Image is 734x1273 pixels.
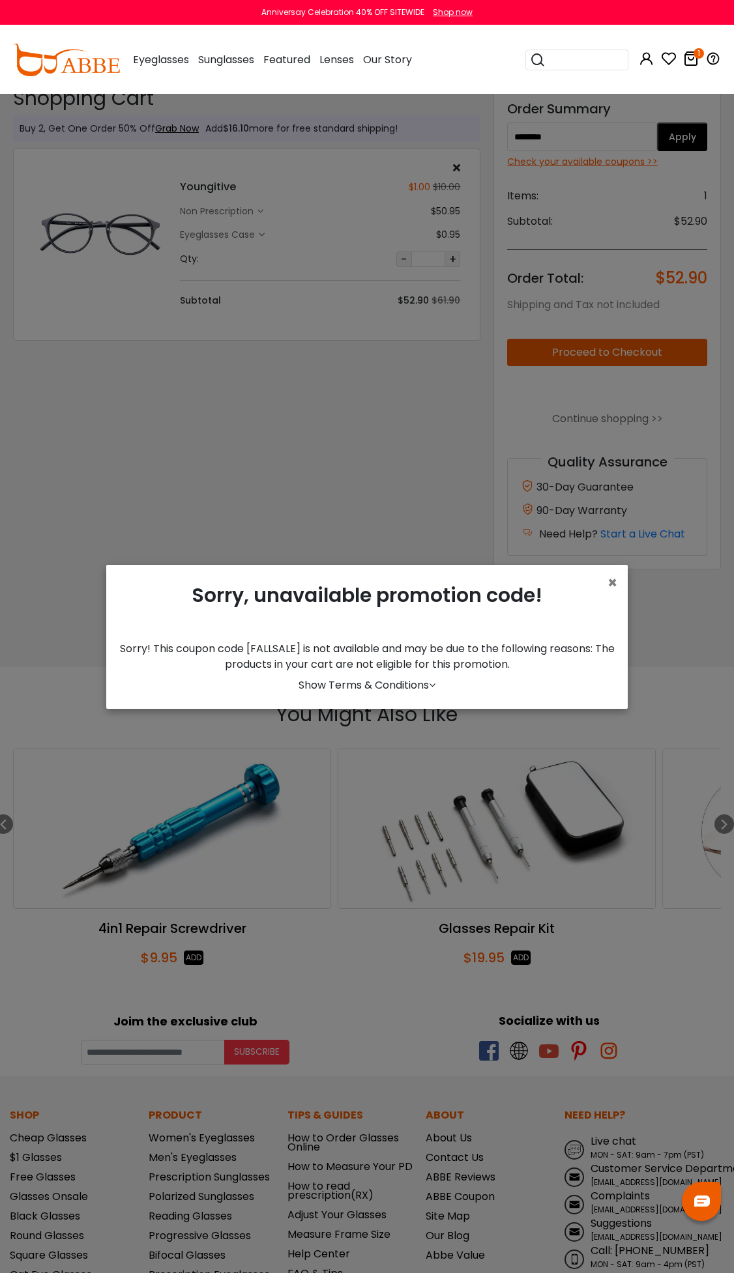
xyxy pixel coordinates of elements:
span: × [608,572,617,594]
div: Anniversay Celebration 40% OFF SITEWIDE [261,7,424,18]
span: Sunglasses [198,52,254,67]
img: chat [694,1195,710,1207]
img: abbeglasses.com [13,44,120,76]
a: Shop now [426,7,473,18]
span: Lenses [319,52,354,67]
a: Show Terms & Conditions [299,678,435,693]
div: Sorry! This coupon code [FALLSALE] is not available and may be due to the following reasons: The ... [117,641,617,672]
span: Featured [263,52,310,67]
a: 1 [683,53,699,68]
div: Shop now [433,7,473,18]
i: 1 [694,48,704,59]
span: Our Story [363,52,412,67]
button: Close [608,575,617,591]
div: Sorry, unavailable promotion code! [117,575,617,641]
span: Eyeglasses [133,52,189,67]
